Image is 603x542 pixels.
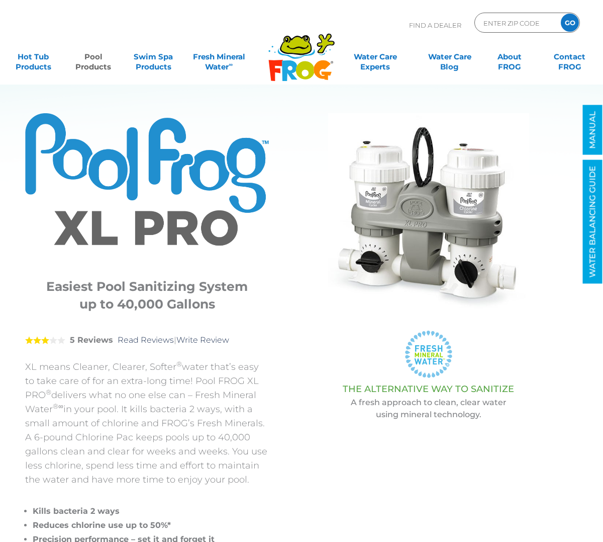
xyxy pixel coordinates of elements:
img: Frog Products Logo [263,20,340,82]
a: WATER BALANCING GUIDE [583,160,602,284]
a: MANUAL [583,105,602,155]
a: Water CareExperts [337,47,413,67]
sup: ∞ [229,61,233,68]
span: 3 [25,336,49,344]
li: Kills bacteria 2 ways [33,504,269,518]
a: Water CareBlog [427,47,473,67]
a: Write Review [176,335,229,345]
p: XL means Cleaner, Clearer, Softer water that’s easy to take care of for an extra-long time! Pool ... [25,360,269,487]
a: PoolProducts [70,47,117,67]
input: GO [561,14,579,32]
a: Fresh MineralWater∞ [190,47,248,67]
h3: Easiest Pool Sanitizing System up to 40,000 Gallons [38,278,256,313]
a: Read Reviews [118,335,174,345]
a: Hot TubProducts [10,47,57,67]
p: Find A Dealer [409,13,461,38]
div: | [25,321,269,360]
img: Product Logo [25,113,269,260]
a: ContactFROG [546,47,593,67]
h3: THE ALTERNATIVE WAY TO SANITIZE [294,384,563,394]
sup: ®∞ [53,402,63,410]
sup: ® [46,388,51,396]
sup: ® [176,360,182,368]
a: Swim SpaProducts [130,47,177,67]
p: A fresh approach to clean, clear water using mineral technology. [294,397,563,421]
a: AboutFROG [486,47,533,67]
strong: 5 Reviews [70,335,113,345]
li: Reduces chlorine use up to 50%* [33,518,269,532]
